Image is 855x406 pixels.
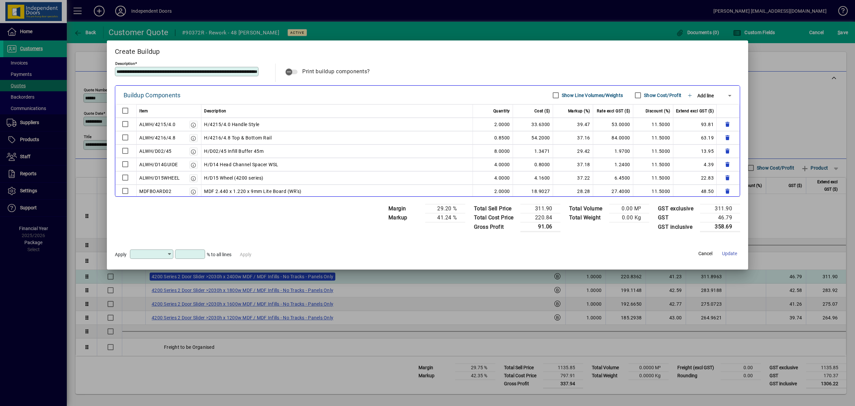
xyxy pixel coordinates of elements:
[201,131,473,144] td: H/4216/4.8 Top & Bottom Rail
[516,120,550,128] div: 33.6300
[553,144,593,158] td: 29.42
[596,174,630,182] div: 6.4500
[139,187,171,195] div: MDFBOARD02
[553,171,593,185] td: 37.22
[695,248,716,260] button: Cancel
[204,107,226,115] span: Description
[302,68,370,75] span: Print buildup components?
[516,187,550,195] div: 18.9027
[473,131,513,144] td: 0.8500
[520,222,560,232] td: 91.06
[700,213,740,222] td: 46.79
[633,144,673,158] td: 11.5000
[425,213,465,222] td: 41.24 %
[643,92,681,99] label: Show Cost/Profit
[139,147,172,155] div: ALWH/D02/45
[633,118,673,131] td: 11.5000
[698,250,712,257] span: Cancel
[700,222,740,232] td: 358.69
[139,107,148,115] span: Item
[139,161,178,169] div: ALWH/D14GUIDE
[201,171,473,185] td: H/D15 Wheel (4200 series)
[566,213,609,222] td: Total Weight
[201,158,473,171] td: H/D14 Head Channel Spacer WSL
[139,120,176,128] div: ALWH/4215/4.0
[516,147,550,155] div: 1.3471
[385,204,425,213] td: Margin
[596,147,630,155] div: 1.9700
[596,120,630,128] div: 53.0000
[115,252,127,257] span: Apply
[673,144,717,158] td: 13.95
[597,107,630,115] span: Rate excl GST ($)
[201,118,473,131] td: H/4215/4.0 Handle Style
[673,118,717,131] td: 93.81
[609,204,649,213] td: 0.00 M³
[700,204,740,213] td: 311.90
[633,185,673,198] td: 11.5000
[633,131,673,144] td: 11.5000
[201,144,473,158] td: H/D02/45 Infill Buffer 45m
[139,174,180,182] div: ALWH/D15WHEEL
[596,161,630,169] div: 1.2400
[719,248,740,260] button: Update
[553,158,593,171] td: 37.18
[655,222,700,232] td: GST inclusive
[471,222,520,232] td: Gross Profit
[673,185,717,198] td: 48.50
[697,93,714,98] span: Add line
[473,158,513,171] td: 4.0000
[676,107,714,115] span: Extend excl GST ($)
[201,185,473,198] td: MDF 2.440 x 1.220 x 9mm Lite Board (WR's)
[722,250,737,257] span: Update
[520,204,560,213] td: 311.90
[207,252,231,257] span: % to all lines
[139,134,176,142] div: ALWH/4216/4.8
[115,61,135,66] mat-label: Description
[516,161,550,169] div: 0.8000
[107,40,748,60] h2: Create Buildup
[596,134,630,142] div: 84.0000
[596,187,630,195] div: 27.4000
[553,131,593,144] td: 37.16
[655,213,700,222] td: GST
[473,171,513,185] td: 4.0000
[385,213,425,222] td: Markup
[534,107,550,115] span: Cost ($)
[633,158,673,171] td: 11.5000
[553,185,593,198] td: 28.28
[553,118,593,131] td: 39.47
[646,107,670,115] span: Discount (%)
[655,204,700,213] td: GST exclusive
[425,204,465,213] td: 29.20 %
[568,107,590,115] span: Markup (%)
[520,213,560,222] td: 220.84
[493,107,510,115] span: Quantity
[609,213,649,222] td: 0.00 Kg
[473,118,513,131] td: 2.0000
[673,171,717,185] td: 22.83
[473,144,513,158] td: 8.0000
[471,204,520,213] td: Total Sell Price
[673,131,717,144] td: 63.19
[516,134,550,142] div: 54.2000
[471,213,520,222] td: Total Cost Price
[566,204,609,213] td: Total Volume
[560,92,623,99] label: Show Line Volumes/Weights
[473,185,513,198] td: 2.0000
[673,158,717,171] td: 4.39
[516,174,550,182] div: 4.1600
[633,171,673,185] td: 11.5000
[124,90,181,101] div: Buildup Components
